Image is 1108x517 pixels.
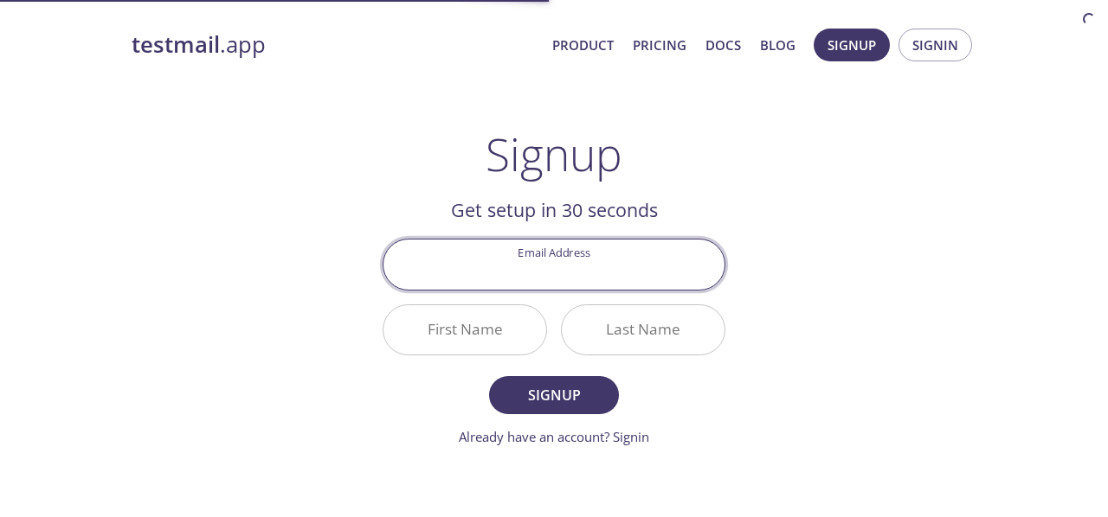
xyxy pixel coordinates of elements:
button: Signin [899,29,972,61]
span: Signup [828,34,876,56]
a: Already have an account? Signin [459,428,649,445]
button: Signup [489,376,619,414]
button: Signup [814,29,890,61]
a: Pricing [633,34,686,56]
a: testmail.app [132,30,538,60]
span: Signup [508,383,600,407]
a: Product [552,34,614,56]
a: Blog [760,34,796,56]
h2: Get setup in 30 seconds [383,195,725,225]
strong: testmail [132,29,220,60]
h1: Signup [486,128,622,180]
span: Signin [912,34,958,56]
a: Docs [705,34,741,56]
